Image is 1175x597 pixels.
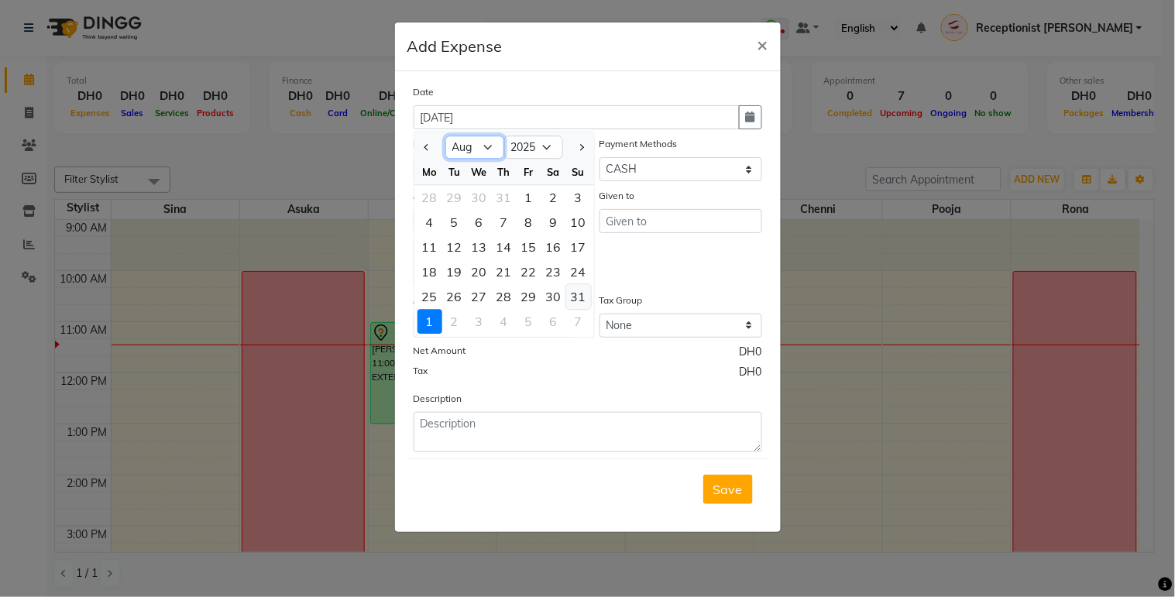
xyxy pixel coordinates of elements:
[541,185,566,210] div: 2
[517,210,541,235] div: 8
[703,475,753,504] button: Save
[467,185,492,210] div: 30
[492,210,517,235] div: Thursday, August 7, 2025
[504,136,563,160] select: Select year
[467,259,492,284] div: 20
[541,259,566,284] div: 23
[417,309,442,334] div: Monday, September 1, 2025
[417,259,442,284] div: Monday, August 18, 2025
[566,235,591,259] div: 17
[467,185,492,210] div: Wednesday, July 30, 2025
[442,235,467,259] div: 12
[414,364,428,378] label: Tax
[740,364,762,384] span: DH0
[421,135,434,160] button: Previous month
[541,259,566,284] div: Saturday, August 23, 2025
[492,160,517,184] div: Th
[541,185,566,210] div: Saturday, August 2, 2025
[541,235,566,259] div: 16
[467,160,492,184] div: We
[541,210,566,235] div: 9
[442,210,467,235] div: Tuesday, August 5, 2025
[566,185,591,210] div: Sunday, August 3, 2025
[467,235,492,259] div: 13
[713,482,743,497] span: Save
[407,35,503,58] h5: Add Expense
[492,284,517,309] div: 28
[417,284,442,309] div: 25
[467,210,492,235] div: 6
[566,160,591,184] div: Su
[517,210,541,235] div: Friday, August 8, 2025
[745,22,781,66] button: Close
[442,259,467,284] div: Tuesday, August 19, 2025
[600,189,635,203] label: Given to
[574,135,587,160] button: Next month
[566,259,591,284] div: 24
[566,210,591,235] div: 10
[467,210,492,235] div: Wednesday, August 6, 2025
[417,210,442,235] div: Monday, August 4, 2025
[758,33,768,56] span: ×
[492,185,517,210] div: Thursday, July 31, 2025
[417,284,442,309] div: Monday, August 25, 2025
[492,284,517,309] div: Thursday, August 28, 2025
[492,235,517,259] div: Thursday, August 14, 2025
[417,210,442,235] div: 4
[442,235,467,259] div: Tuesday, August 12, 2025
[492,259,517,284] div: Thursday, August 21, 2025
[445,136,504,160] select: Select month
[541,210,566,235] div: Saturday, August 9, 2025
[442,284,467,309] div: Tuesday, August 26, 2025
[517,160,541,184] div: Fr
[566,284,591,309] div: 31
[517,185,541,210] div: 1
[492,210,517,235] div: 7
[517,235,541,259] div: Friday, August 15, 2025
[541,235,566,259] div: Saturday, August 16, 2025
[566,210,591,235] div: Sunday, August 10, 2025
[600,209,762,233] input: Given to
[442,185,467,210] div: Tuesday, July 29, 2025
[467,284,492,309] div: 27
[442,284,467,309] div: 26
[417,185,442,210] div: Monday, July 28, 2025
[442,210,467,235] div: 5
[541,284,566,309] div: Saturday, August 30, 2025
[541,160,566,184] div: Sa
[417,235,442,259] div: 11
[600,293,643,307] label: Tax Group
[417,259,442,284] div: 18
[467,284,492,309] div: Wednesday, August 27, 2025
[467,235,492,259] div: Wednesday, August 13, 2025
[417,235,442,259] div: Monday, August 11, 2025
[517,259,541,284] div: Friday, August 22, 2025
[442,160,467,184] div: Tu
[442,259,467,284] div: 19
[492,185,517,210] div: 31
[600,137,678,151] label: Payment Methods
[566,259,591,284] div: Sunday, August 24, 2025
[517,259,541,284] div: 22
[414,85,435,99] label: Date
[417,160,442,184] div: Mo
[492,259,517,284] div: 21
[566,185,591,210] div: 3
[517,284,541,309] div: Friday, August 29, 2025
[541,284,566,309] div: 30
[417,185,442,210] div: 28
[566,284,591,309] div: Sunday, August 31, 2025
[417,309,442,334] div: 1
[740,344,762,364] span: DH0
[442,185,467,210] div: 29
[492,235,517,259] div: 14
[467,259,492,284] div: Wednesday, August 20, 2025
[517,284,541,309] div: 29
[566,235,591,259] div: Sunday, August 17, 2025
[517,235,541,259] div: 15
[517,185,541,210] div: Friday, August 1, 2025
[414,344,466,358] label: Net Amount
[414,392,462,406] label: Description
